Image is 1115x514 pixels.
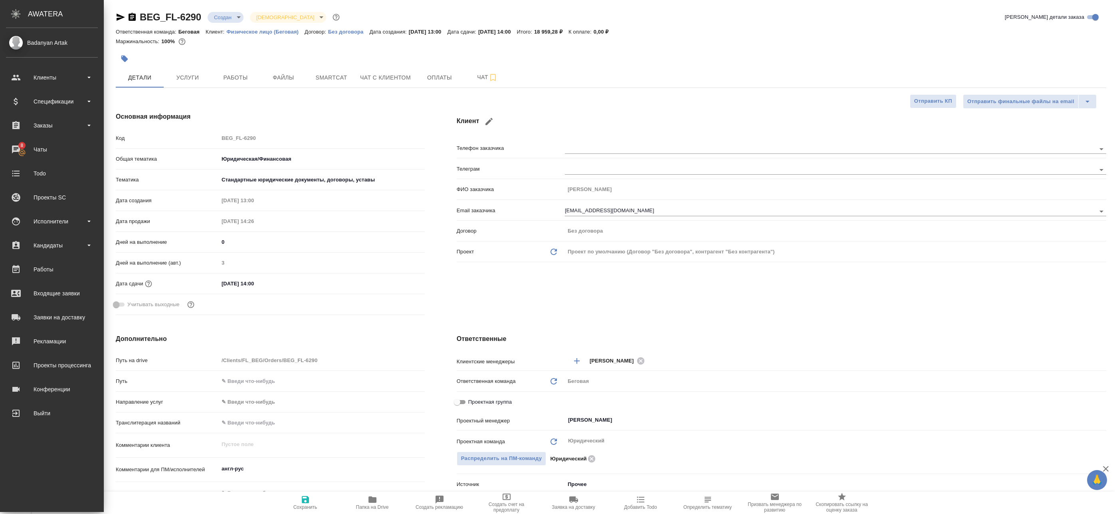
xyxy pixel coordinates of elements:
[2,259,102,279] a: Работы
[116,50,133,68] button: Добавить тэг
[219,257,425,269] input: Пустое поле
[552,504,595,510] span: Заявка на доставку
[967,97,1074,106] span: Отправить финальные файлы на email
[1096,164,1107,175] button: Open
[468,398,512,406] span: Проектная группа
[6,191,98,203] div: Проекты SC
[607,492,674,514] button: Добавить Todo
[6,143,98,155] div: Чаты
[219,195,289,206] input: Пустое поле
[457,452,547,466] span: В заказе уже есть ответственный ПМ или ПМ группа
[356,504,389,510] span: Папка на Drive
[219,236,425,248] input: ✎ Введи что-нибудь
[594,29,615,35] p: 0,00 ₽
[168,73,207,83] span: Услуги
[161,38,177,44] p: 100%
[305,29,328,35] p: Договор:
[457,165,565,173] p: Телеграм
[254,14,317,21] button: [DEMOGRAPHIC_DATA]
[457,207,565,215] p: Email заказчика
[2,139,102,159] a: 8Чаты
[457,227,565,235] p: Договор
[208,12,244,23] div: Создан
[116,441,219,449] p: Комментарии клиента
[808,492,875,514] button: Скопировать ссылку на оценку заказа
[116,466,219,474] p: Комментарии для ПМ/исполнителей
[6,263,98,275] div: Работы
[226,29,305,35] p: Физическое лицо (Беговая)
[116,377,219,385] p: Путь
[2,379,102,399] a: Конференции
[1102,419,1103,421] button: Open
[222,398,415,406] div: ✎ Введи что-нибудь
[360,73,411,83] span: Чат с клиентом
[457,248,474,256] p: Проект
[683,504,732,510] span: Определить тематику
[116,238,219,246] p: Дней на выполнение
[219,395,425,409] div: ✎ Введи что-нибудь
[219,417,425,428] input: ✎ Введи что-нибудь
[910,94,957,108] button: Отправить КП
[565,478,1106,491] div: Прочее
[517,29,534,35] p: Итого:
[116,398,219,406] p: Направление услуг
[478,29,517,35] p: [DATE] 14:00
[1087,470,1107,490] button: 🙏
[1102,360,1103,362] button: Open
[447,29,478,35] p: Дата сдачи:
[312,73,351,83] span: Smartcat
[116,112,425,122] h4: Основная информация
[746,502,804,513] span: Призвать менеджера по развитию
[219,173,425,187] div: Стандартные юридические документы, договоры, уставы
[116,334,425,344] h4: Дополнительно
[565,225,1106,237] input: Пустое поле
[219,152,425,166] div: Юридическая/Финансовая
[6,96,98,108] div: Спецификации
[6,72,98,84] div: Клиенты
[6,215,98,227] div: Исполнители
[212,14,234,21] button: Создан
[206,29,226,35] p: Клиент:
[457,417,565,425] p: Проектный менеджер
[6,38,98,47] div: Badanyan Artak
[1090,472,1104,488] span: 🙏
[914,97,952,106] span: Отправить КП
[6,407,98,419] div: Выйти
[116,259,219,267] p: Дней на выполнение (авт.)
[28,6,104,22] div: AWATERA
[457,112,1106,131] h4: Клиент
[674,492,741,514] button: Определить тематику
[264,73,303,83] span: Файлы
[534,29,568,35] p: 18 959,28 ₽
[457,438,505,446] p: Проектная команда
[177,36,187,47] button: 0.00 RUB;
[473,492,540,514] button: Создать счет на предоплату
[6,239,98,251] div: Кандидаты
[116,12,125,22] button: Скопировать ссылку для ЯМессенджера
[2,283,102,303] a: Входящие заявки
[293,504,317,510] span: Сохранить
[219,375,425,387] input: ✎ Введи что-нибудь
[567,351,586,371] button: Добавить менеджера
[116,176,219,184] p: Тематика
[116,197,219,205] p: Дата создания
[568,29,594,35] p: К оплате:
[741,492,808,514] button: Призвать менеджера по развитию
[369,29,408,35] p: Дата создания:
[116,134,219,142] p: Код
[6,120,98,131] div: Заказы
[127,12,137,22] button: Скопировать ссылку
[2,331,102,351] a: Рекламации
[6,311,98,323] div: Заявки на доставку
[328,28,370,35] a: Без договора
[116,217,219,225] p: Дата продажи
[457,480,565,488] p: Источник
[116,490,219,498] p: Комментарии для КМ
[186,299,196,310] button: Выбери, если сб и вс нужно считать рабочими днями для выполнения заказа.
[963,94,1097,109] div: split button
[116,29,178,35] p: Ответственная команда:
[590,357,639,365] span: [PERSON_NAME]
[565,183,1106,195] input: Пустое поле
[226,28,305,35] a: Физическое лицо (Беговая)
[219,355,425,366] input: Пустое поле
